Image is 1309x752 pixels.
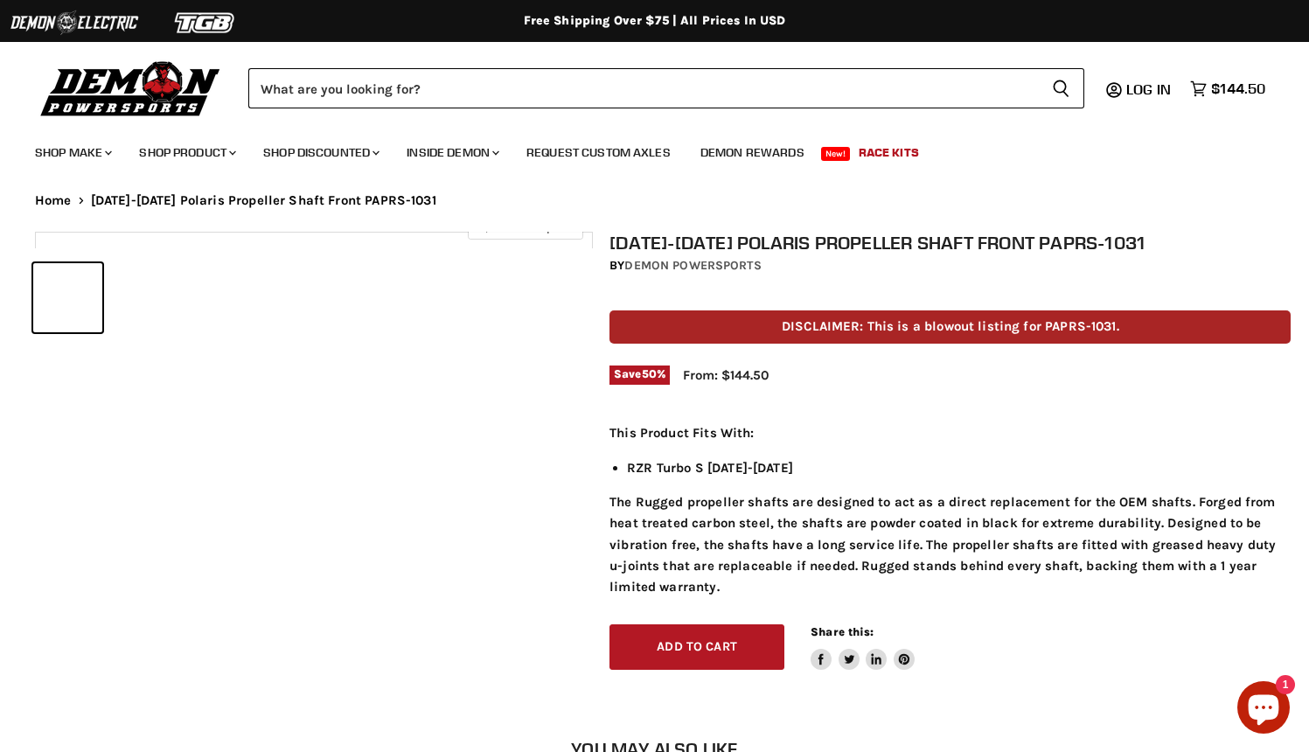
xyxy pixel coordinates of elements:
[609,256,1291,275] div: by
[627,457,1291,478] li: RZR Turbo S [DATE]-[DATE]
[1118,81,1181,97] a: Log in
[821,147,851,161] span: New!
[811,625,874,638] span: Share this:
[642,367,657,380] span: 50
[1126,80,1171,98] span: Log in
[1232,681,1295,738] inbox-online-store-chat: Shopify online store chat
[609,624,784,671] button: Add to cart
[657,639,737,654] span: Add to cart
[609,232,1291,254] h1: [DATE]-[DATE] Polaris Propeller Shaft Front PAPRS-1031
[91,193,436,208] span: [DATE]-[DATE] Polaris Propeller Shaft Front PAPRS-1031
[250,135,390,171] a: Shop Discounted
[393,135,510,171] a: Inside Demon
[1211,80,1265,97] span: $144.50
[846,135,932,171] a: Race Kits
[624,258,761,273] a: Demon Powersports
[35,57,226,119] img: Demon Powersports
[126,135,247,171] a: Shop Product
[609,422,1291,598] div: The Rugged propeller shafts are designed to act as a direct replacement for the OEM shafts. Forge...
[1038,68,1084,108] button: Search
[609,366,670,385] span: Save %
[1181,76,1274,101] a: $144.50
[22,135,122,171] a: Shop Make
[9,6,140,39] img: Demon Electric Logo 2
[683,367,769,383] span: From: $144.50
[687,135,818,171] a: Demon Rewards
[248,68,1084,108] form: Product
[609,310,1291,343] p: DISCLAIMER: This is a blowout listing for PAPRS-1031.
[33,263,102,332] button: 2019-2021 Polaris Propeller Shaft Front PAPRS-1031 thumbnail
[811,624,915,671] aside: Share this:
[35,193,72,208] a: Home
[22,128,1261,171] ul: Main menu
[609,422,1291,443] p: This Product Fits With:
[248,68,1038,108] input: Search
[477,220,574,233] span: Click to expand
[140,6,271,39] img: TGB Logo 2
[513,135,684,171] a: Request Custom Axles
